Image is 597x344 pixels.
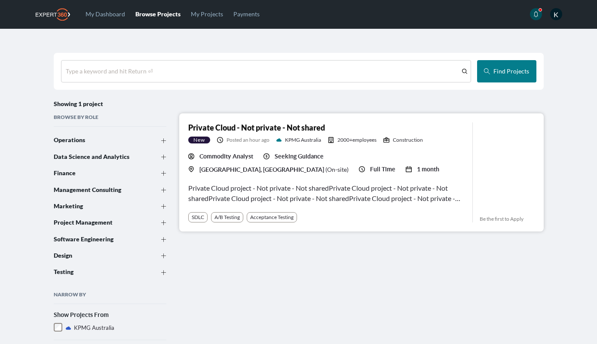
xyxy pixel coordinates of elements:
svg: icon [359,166,365,172]
span: ( On-site ) [325,166,349,173]
span: Find Projects [493,67,529,75]
span: 1 month [417,165,439,174]
button: Testing [54,264,167,280]
button: Project Management [54,214,167,231]
span: Construction [393,137,423,143]
svg: icon [161,204,166,209]
svg: icon [161,171,166,176]
svg: icon [217,137,223,143]
span: an hour ago [227,137,269,143]
svg: icon [188,153,194,159]
svg: icon [328,137,334,143]
svg: icon [263,153,269,159]
span: Full Time [370,165,395,174]
span: Seeking Guidance [275,152,324,161]
span: Commodity Analyst [199,152,253,161]
div: Project Management [54,219,144,225]
h4: Showing 1 project [54,98,103,109]
span: New [193,137,205,143]
svg: icon [161,270,166,275]
img: Expert360 [36,8,70,21]
svg: icon [161,188,166,193]
svg: icon [161,138,166,143]
div: Software Engineering [54,236,144,242]
svg: icon [161,155,166,160]
button: Finance [54,165,167,181]
div: Type a keyword and hit Return ⏎ [66,67,153,76]
div: Marketing [54,203,144,209]
span: K [550,8,562,20]
button: Management Consulting [54,181,167,198]
svg: icon [462,69,467,74]
button: Marketing [54,198,167,214]
div: Management Consulting [54,186,144,192]
div: Data Science and Analytics [54,154,144,160]
div: A/B Testing [214,214,240,221]
a: Private Cloud - Not private - Not sharedNewPosted an hour agoKPMG Australia2000+employeesConstruc... [179,113,544,231]
div: Private Cloud project - Not private - Not sharedPrivate Cloud project - Not private - Not sharedP... [188,183,465,204]
svg: icon [533,11,539,17]
h2: Narrow By [54,291,167,304]
span: Be the first to Apply [480,216,535,222]
div: Acceptance Testing [250,214,294,221]
span: Posted [227,137,242,143]
div: Testing [54,269,144,275]
button: Software Engineering [54,231,167,247]
svg: icon [383,137,389,143]
svg: icon [484,68,490,74]
h2: Browse By Role [54,113,167,127]
svg: icon [276,137,282,143]
a: Private Cloud - Not private - Not shared [188,123,325,132]
button: Operations [54,132,167,148]
svg: icon [406,166,412,172]
span: [GEOGRAPHIC_DATA], [GEOGRAPHIC_DATA] [199,166,324,173]
span: 2000+ employees [337,137,377,143]
svg: icon [66,326,71,331]
svg: icon [188,166,194,172]
button: Data Science and Analytics [54,149,167,165]
div: Operations [54,137,144,143]
span: KPMG Australia [285,137,321,143]
div: Design [54,253,144,259]
button: Find Projects [477,60,536,82]
strong: Show Projects From [54,311,109,318]
span: KPMG Australia [66,324,114,331]
div: SDLC [192,214,204,221]
svg: icon [161,220,166,225]
button: Design [54,247,167,264]
svg: icon [161,253,166,259]
div: Finance [54,170,144,176]
svg: icon [161,237,166,242]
